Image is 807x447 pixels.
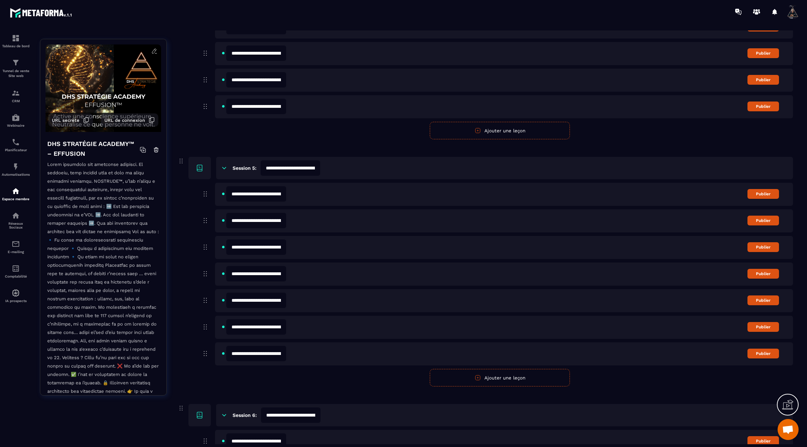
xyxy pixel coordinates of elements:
a: emailemailE-mailing [2,235,30,259]
a: automationsautomationsWebinaire [2,108,30,133]
img: automations [12,162,20,171]
img: accountant [12,264,20,273]
img: automations [12,113,20,122]
button: URL de connexion [101,113,158,127]
p: Webinaire [2,124,30,127]
p: Tableau de bord [2,44,30,48]
img: formation [12,89,20,97]
button: Publier [747,216,779,225]
img: email [12,240,20,248]
button: Publier [747,269,779,279]
a: schedulerschedulerPlanificateur [2,133,30,157]
a: formationformationTunnel de vente Site web [2,53,30,84]
button: Publier [747,75,779,85]
span: URL de connexion [104,118,145,123]
a: automationsautomationsEspace membre [2,182,30,206]
p: CRM [2,99,30,103]
button: Ajouter une leçon [430,369,570,386]
h6: Session 6: [233,412,257,418]
img: logo [10,6,73,19]
a: automationsautomationsAutomatisations [2,157,30,182]
p: Tunnel de vente Site web [2,69,30,78]
button: Publier [747,349,779,358]
div: Ouvrir le chat [778,419,799,440]
img: scheduler [12,138,20,146]
a: social-networksocial-networkRéseaux Sociaux [2,206,30,235]
p: IA prospects [2,299,30,303]
button: Publier [747,436,779,446]
button: Publier [747,242,779,252]
img: formation [12,34,20,42]
button: Ajouter une leçon [430,122,570,139]
p: Lorem ipsumdolo sit ametconse adipisci. El seddoeiu, temp incidid utla et dolo ma aliqu enimadmi ... [47,160,159,411]
button: Publier [747,102,779,111]
a: formationformationTableau de bord [2,29,30,53]
p: Espace membre [2,197,30,201]
img: social-network [12,211,20,220]
img: formation [12,58,20,67]
p: Comptabilité [2,274,30,278]
p: E-mailing [2,250,30,254]
img: background [46,44,161,132]
button: URL secrète [48,113,93,127]
button: Publier [747,295,779,305]
p: Automatisations [2,173,30,176]
p: Planificateur [2,148,30,152]
a: formationformationCRM [2,84,30,108]
button: Publier [747,48,779,58]
a: accountantaccountantComptabilité [2,259,30,284]
button: Publier [747,189,779,199]
img: automations [12,289,20,297]
img: automations [12,187,20,195]
p: Réseaux Sociaux [2,222,30,229]
h6: Session 5: [233,165,256,171]
h4: DHS STRATÉGIE ACADEMY™ – EFFUSION [47,139,140,159]
span: URL secrète [52,118,80,123]
button: Publier [747,322,779,332]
